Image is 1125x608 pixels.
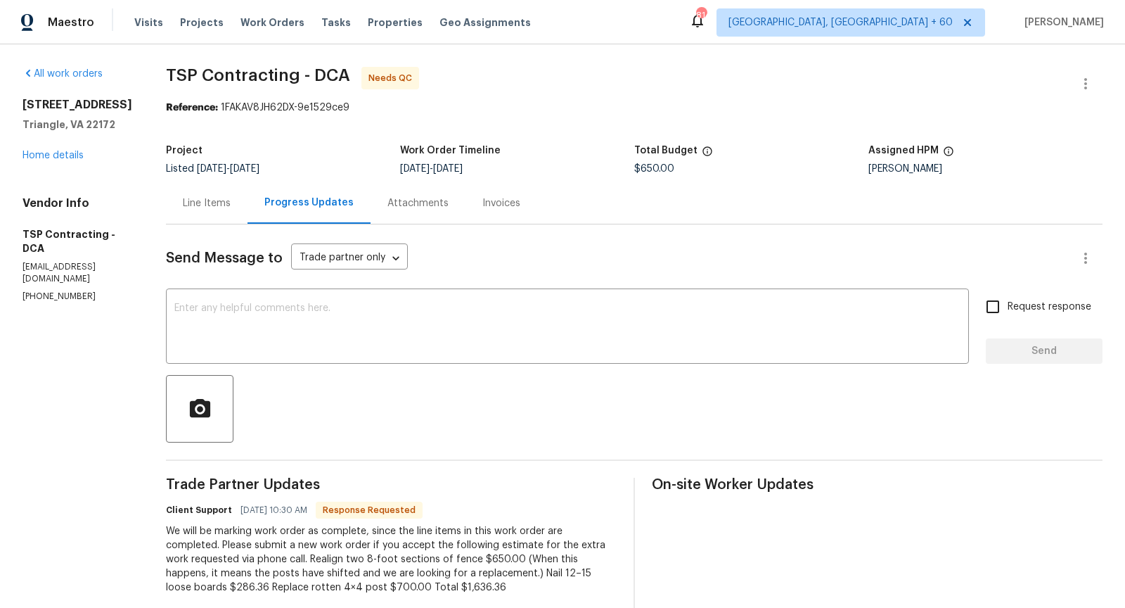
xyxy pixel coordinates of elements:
span: The total cost of line items that have been proposed by Opendoor. This sum includes line items th... [702,146,713,164]
span: [PERSON_NAME] [1019,15,1104,30]
h5: TSP Contracting - DCA [22,227,132,255]
span: - [197,164,259,174]
span: Properties [368,15,423,30]
span: Trade Partner Updates [166,478,617,492]
span: [GEOGRAPHIC_DATA], [GEOGRAPHIC_DATA] + 60 [728,15,953,30]
span: [DATE] [400,164,430,174]
div: Trade partner only [291,247,408,270]
span: Request response [1008,300,1091,315]
h2: [STREET_ADDRESS] [22,98,132,112]
span: [DATE] 10:30 AM [240,503,307,517]
span: Geo Assignments [439,15,531,30]
span: Maestro [48,15,94,30]
div: We will be marking work order as complete, since the line items in this work order are completed.... [166,524,617,595]
p: [PHONE_NUMBER] [22,291,132,303]
h6: Client Support [166,503,232,517]
div: Invoices [482,196,520,210]
span: $650.00 [634,164,674,174]
div: Progress Updates [264,196,354,210]
span: [DATE] [197,164,226,174]
span: Projects [180,15,224,30]
div: Line Items [183,196,231,210]
h5: Work Order Timeline [400,146,501,156]
h5: Project [166,146,202,156]
span: Visits [134,15,163,30]
span: - [400,164,463,174]
a: Home details [22,151,84,160]
b: Reference: [166,103,218,113]
a: All work orders [22,69,103,79]
h5: Assigned HPM [868,146,939,156]
div: 1FAKAV8JH62DX-9e1529ce9 [166,101,1102,115]
span: Tasks [321,18,351,27]
h5: Total Budget [634,146,697,156]
h4: Vendor Info [22,196,132,210]
div: Attachments [387,196,449,210]
span: Needs QC [368,71,418,85]
span: [DATE] [433,164,463,174]
span: Send Message to [166,251,283,265]
h5: Triangle, VA 22172 [22,118,132,132]
span: Work Orders [240,15,304,30]
span: Response Requested [317,503,421,517]
p: [EMAIL_ADDRESS][DOMAIN_NAME] [22,261,132,285]
span: Listed [166,164,259,174]
span: TSP Contracting - DCA [166,67,350,84]
span: On-site Worker Updates [652,478,1102,492]
div: [PERSON_NAME] [868,164,1102,174]
div: 814 [696,8,706,23]
span: [DATE] [230,164,259,174]
span: The hpm assigned to this work order. [943,146,954,164]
